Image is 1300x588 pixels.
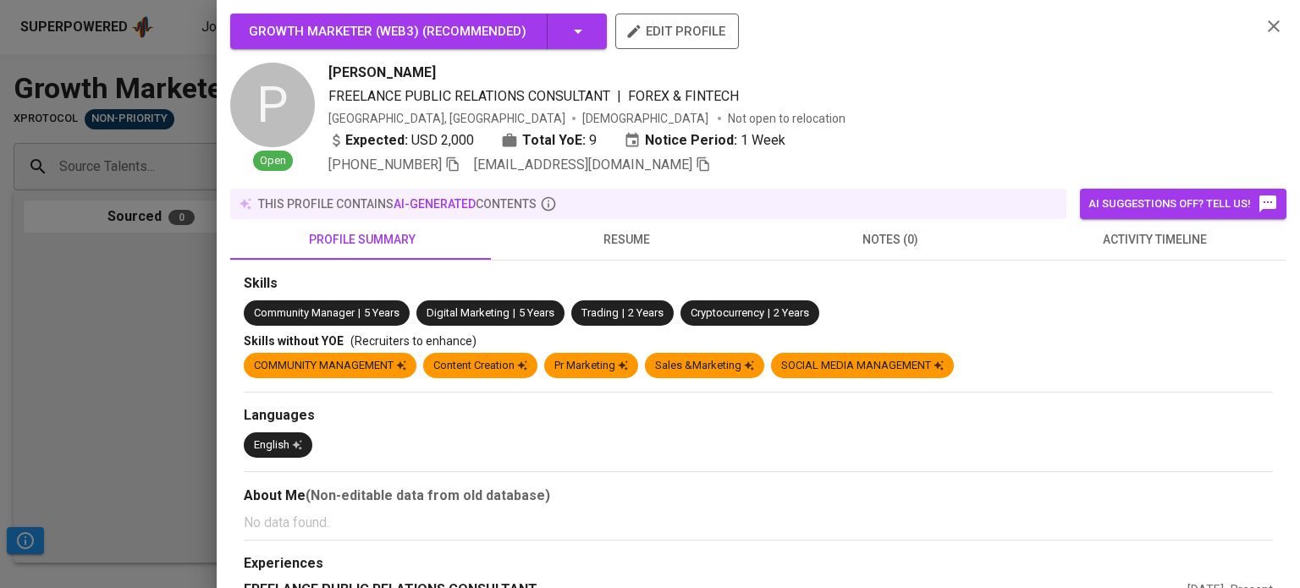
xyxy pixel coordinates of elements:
[230,63,315,147] div: P
[328,63,436,83] span: [PERSON_NAME]
[306,487,550,503] b: (Non-editable data from old database)
[244,513,1273,533] p: No data found.
[691,306,764,319] span: Cryptocurrency
[1088,194,1278,214] span: AI suggestions off? Tell us!
[615,24,739,37] a: edit profile
[513,305,515,321] span: |
[364,306,399,319] span: 5 Years
[474,157,692,173] span: [EMAIL_ADDRESS][DOMAIN_NAME]
[519,306,554,319] span: 5 Years
[254,358,406,374] div: COMMUNITY MANAGEMENT
[615,14,739,49] button: edit profile
[768,229,1012,250] span: notes (0)
[522,130,586,151] b: Total YoE:
[328,130,474,151] div: USD 2,000
[240,229,484,250] span: profile summary
[645,130,737,151] b: Notice Period:
[328,88,610,104] span: FREELANCE PUBLIC RELATIONS CONSULTANT
[244,274,1273,294] div: Skills
[350,334,476,348] span: (Recruiters to enhance)
[774,306,809,319] span: 2 Years
[617,86,621,107] span: |
[254,306,355,319] span: Community Manager
[358,305,361,321] span: |
[629,20,725,42] span: edit profile
[230,14,607,49] button: Growth Marketer (Web3) (Recommended)
[768,305,770,321] span: |
[244,554,1273,574] div: Experiences
[258,195,537,212] p: this profile contains contents
[328,157,442,173] span: [PHONE_NUMBER]
[581,306,619,319] span: Trading
[624,130,785,151] div: 1 Week
[628,306,664,319] span: 2 Years
[589,130,597,151] span: 9
[328,110,565,127] div: [GEOGRAPHIC_DATA], [GEOGRAPHIC_DATA]
[427,306,510,319] span: Digital Marketing
[244,334,344,348] span: Skills without YOE
[244,486,1273,506] div: About Me
[554,358,628,374] div: Pr Marketing
[254,437,302,453] div: English
[1080,189,1286,219] button: AI suggestions off? Tell us!
[655,358,754,374] div: Sales &Marketing
[433,358,527,374] div: Content Creation
[394,197,476,211] span: AI-generated
[622,305,625,321] span: |
[628,88,739,104] span: FOREX & FINTECH
[781,358,944,374] div: SOCIAL MEDIA MANAGEMENT
[728,110,846,127] p: Not open to relocation
[244,406,1273,426] div: Languages
[345,130,408,151] b: Expected:
[249,24,526,39] span: Growth Marketer (Web3) ( Recommended )
[582,110,711,127] span: [DEMOGRAPHIC_DATA]
[1033,229,1276,250] span: activity timeline
[253,153,293,169] span: Open
[504,229,748,250] span: resume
